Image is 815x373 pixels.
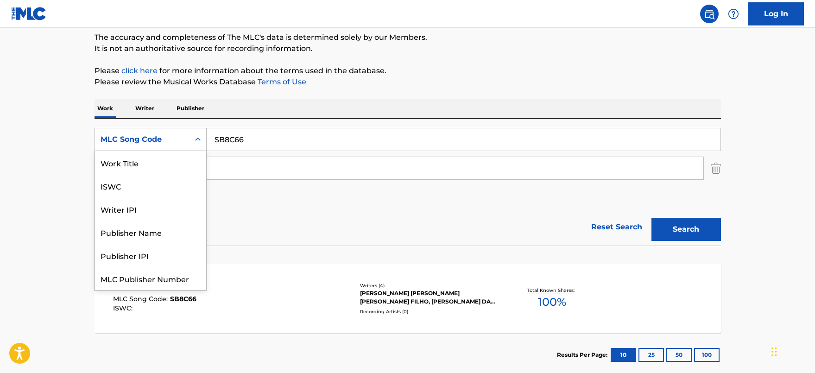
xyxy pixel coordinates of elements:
[95,244,206,267] div: Publisher IPI
[557,351,610,359] p: Results Per Page:
[587,217,647,237] a: Reset Search
[95,197,206,221] div: Writer IPI
[95,76,721,88] p: Please review the Musical Works Database
[95,174,206,197] div: ISWC
[638,348,664,362] button: 25
[666,348,692,362] button: 50
[748,2,804,25] a: Log In
[538,294,566,310] span: 100 %
[95,65,721,76] p: Please for more information about the terms used in the database.
[95,267,206,290] div: MLC Publisher Number
[527,287,577,294] p: Total Known Shares:
[95,99,116,118] p: Work
[711,157,721,180] img: Delete Criterion
[651,218,721,241] button: Search
[174,99,207,118] p: Publisher
[113,295,170,303] span: MLC Song Code :
[95,264,721,333] a: SAUDADE PROIBIDAMLC Song Code:SB8C66ISWC:Writers (4)[PERSON_NAME] [PERSON_NAME] [PERSON_NAME] FIL...
[101,134,184,145] div: MLC Song Code
[95,128,721,246] form: Search Form
[360,308,500,315] div: Recording Artists ( 0 )
[256,77,306,86] a: Terms of Use
[113,304,135,312] span: ISWC :
[95,151,206,174] div: Work Title
[95,43,721,54] p: It is not an authoritative source for recording information.
[95,221,206,244] div: Publisher Name
[728,8,739,19] img: help
[121,66,158,75] a: click here
[771,338,777,366] div: Drag
[769,329,815,373] iframe: Chat Widget
[704,8,715,19] img: search
[11,7,47,20] img: MLC Logo
[724,5,743,23] div: Help
[360,289,500,306] div: [PERSON_NAME] [PERSON_NAME] [PERSON_NAME] FILHO, [PERSON_NAME] DA [PERSON_NAME], [PERSON_NAME] [P...
[170,295,196,303] span: SB8C66
[694,348,720,362] button: 100
[700,5,719,23] a: Public Search
[95,32,721,43] p: The accuracy and completeness of The MLC's data is determined solely by our Members.
[133,99,157,118] p: Writer
[360,282,500,289] div: Writers ( 4 )
[611,348,636,362] button: 10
